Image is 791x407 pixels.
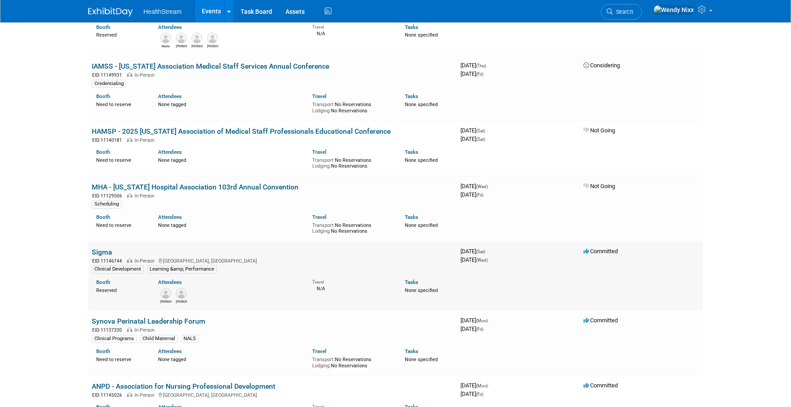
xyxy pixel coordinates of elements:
span: Lodging: [312,163,331,169]
div: [GEOGRAPHIC_DATA], [GEOGRAPHIC_DATA] [92,391,453,399]
span: (Mon) [476,383,488,388]
span: (Mon) [476,318,488,323]
span: In-Person [135,327,157,333]
span: - [489,183,490,189]
span: EID: 11149931 [92,73,126,78]
div: Sean Collins [160,299,171,304]
span: In-Person [135,137,157,143]
span: [DATE] [461,191,483,198]
span: Not Going [583,183,615,189]
a: Booth [96,214,110,220]
a: Tasks [405,24,418,30]
span: - [486,248,488,255]
span: [DATE] [461,325,483,332]
span: [DATE] [461,317,490,324]
a: Search [601,4,642,20]
div: Reserved [96,30,145,38]
span: EID: 11145026 [92,393,126,398]
span: (Sat) [476,249,485,254]
img: Ryan Quesnel [176,33,187,43]
span: In-Person [135,258,157,264]
span: (Thu) [476,63,486,68]
span: - [486,127,488,134]
a: Tasks [405,93,418,99]
span: In-Person [135,72,157,78]
a: IAMSS - [US_STATE] Association Medical Staff Services Annual Conference [92,62,329,70]
span: (Wed) [476,258,488,263]
span: None specified [405,157,438,163]
span: None specified [405,222,438,228]
div: None tagged [158,100,306,108]
div: NALS [181,335,199,343]
span: Lodging: [312,108,331,114]
img: In-Person Event [127,137,132,142]
span: (Sat) [476,137,485,142]
div: No Reservations No Reservations [312,156,391,169]
span: (Fri) [476,327,483,332]
img: Wendy Nixx [653,5,694,15]
span: [DATE] [461,70,483,77]
span: None specified [405,357,438,362]
div: No Reservations No Reservations [312,100,391,114]
div: Clinical Development [92,265,144,273]
img: Sean Collins [160,288,171,299]
span: [DATE] [461,382,490,389]
span: EID: 11137330 [92,328,126,333]
span: [DATE] [461,127,488,134]
div: Scheduling [92,200,122,208]
span: HealthStream [143,8,182,15]
span: [DATE] [461,62,489,69]
span: In-Person [135,392,157,398]
a: HAMSP - 2025 [US_STATE] Association of Medical Staff Professionals Educational Conference [92,127,391,136]
span: (Wed) [476,184,488,189]
a: Booth [96,24,110,30]
span: (Fri) [476,193,483,197]
img: Shelby Stafford [207,33,218,43]
div: Need to reserve [96,221,145,229]
div: Need to reserve [96,100,145,108]
span: Not Going [583,127,615,134]
img: In-Person Event [127,258,132,263]
span: EID: 11140181 [92,138,126,143]
span: [DATE] [461,391,483,397]
img: ExhibitDay [88,8,133,16]
a: Travel [312,93,326,99]
span: [DATE] [461,256,488,263]
span: None specified [405,32,438,38]
span: Considering [583,62,620,69]
span: Lodging: [312,228,331,234]
img: Mada Wittekind [160,33,171,43]
a: Attendees [158,93,182,99]
img: In-Person Event [127,72,132,77]
a: Booth [96,93,110,99]
a: Attendees [158,24,182,30]
div: Need to reserve [96,355,145,363]
a: Tasks [405,149,418,155]
span: (Fri) [476,392,483,397]
span: (Sat) [476,128,485,133]
span: - [489,382,490,389]
a: Booth [96,348,110,354]
a: Attendees [158,348,182,354]
div: Clinical Programs [92,335,137,343]
span: Search [613,8,633,15]
span: Committed [583,382,618,389]
span: [DATE] [461,183,490,189]
span: [DATE] [461,248,488,255]
div: None tagged [158,355,306,363]
div: N/A [312,285,391,292]
div: Reserved [96,286,145,294]
div: Need to reserve [96,156,145,164]
span: - [487,62,489,69]
a: Travel [312,149,326,155]
span: Transport: [312,222,335,228]
div: Ryan Quesnel [176,43,187,49]
a: Booth [96,149,110,155]
div: Travel [312,21,391,30]
div: None tagged [158,156,306,164]
img: In-Person Event [127,392,132,397]
div: Credentialing [92,80,126,88]
div: None tagged [158,221,306,229]
div: Shelby Stafford [207,43,218,49]
span: Transport: [312,157,335,163]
